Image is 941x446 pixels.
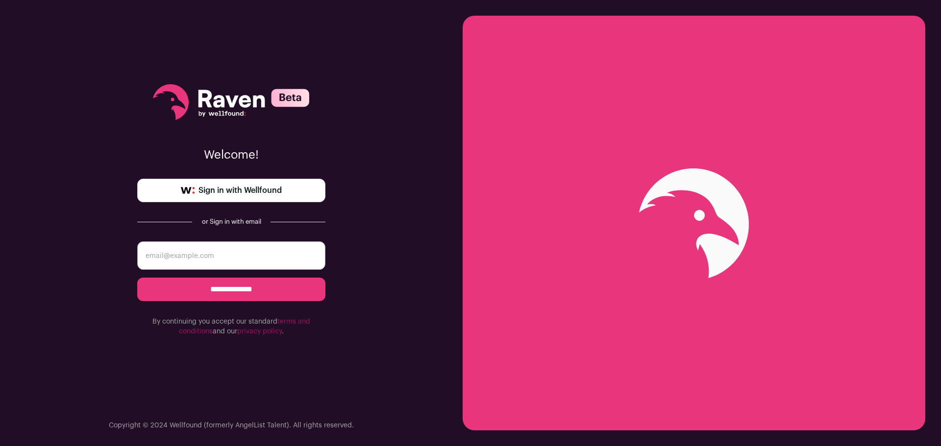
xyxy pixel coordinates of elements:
a: Sign in with Wellfound [137,179,325,202]
div: or Sign in with email [200,218,263,226]
img: wellfound-symbol-flush-black-fb3c872781a75f747ccb3a119075da62bfe97bd399995f84a933054e44a575c4.png [181,187,195,194]
input: email@example.com [137,241,325,270]
span: Sign in with Wellfound [198,185,282,196]
p: Welcome! [137,147,325,163]
p: Copyright © 2024 Wellfound (formerly AngelList Talent). All rights reserved. [109,421,354,430]
p: By continuing you accept our standard and our . [137,317,325,336]
a: privacy policy [237,328,282,335]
